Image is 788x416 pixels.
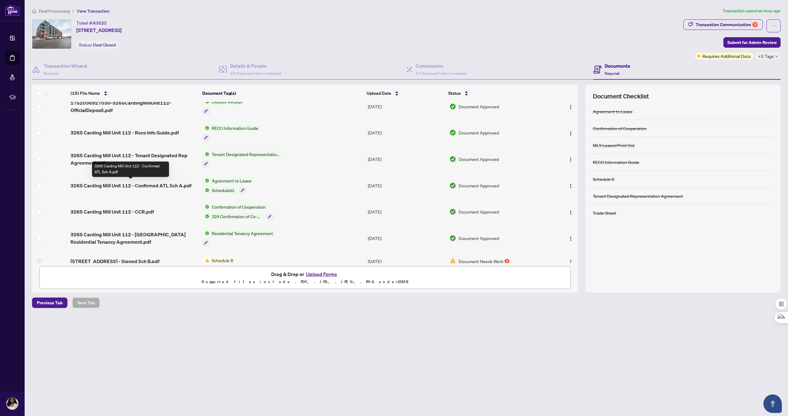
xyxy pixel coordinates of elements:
[209,187,237,194] span: Schedule(s)
[593,210,616,216] div: Trade Sheet
[449,258,456,265] img: Document Status
[271,270,339,278] span: Drag & Drop or
[568,105,573,110] img: Logo
[304,270,339,278] button: Upload Forms
[39,8,70,14] span: Deal Processing
[44,62,87,70] h4: Transaction Wizard
[200,85,364,102] th: Document Tag(s)
[449,182,456,189] img: Document Status
[566,181,576,190] button: Logo
[203,151,209,158] img: Status Icon
[70,152,198,166] span: 3265 Carding Mill Unit 112 - Tenant Designated Rep Agreement.pdf
[203,230,209,237] img: Status Icon
[763,394,782,413] button: Open asap
[203,257,236,264] button: Status IconSchedule B
[446,85,548,102] th: Status
[367,90,391,97] span: Upload Date
[70,208,154,215] span: 3265 Carding Mill Unit 112 - CCR.pdf
[568,210,573,215] img: Logo
[448,90,461,97] span: Status
[70,231,198,246] span: 3265 Carding Mill Unit 112 - [GEOGRAPHIC_DATA] Residential Tenancy Agreement.pdf
[72,7,74,14] li: /
[568,259,573,264] img: Logo
[566,102,576,111] button: Logo
[37,298,62,308] span: Previous Tab
[68,85,200,102] th: (15) File Name
[364,85,446,102] th: Upload Date
[449,129,456,136] img: Document Status
[76,19,107,26] div: Ticket #:
[593,108,633,115] div: Agreement to Lease
[593,176,614,182] div: Schedule B
[566,207,576,217] button: Logo
[365,225,447,251] td: [DATE]
[92,162,169,177] div: 3265 Carding Mill Unit 112 - Confirmed ATL Sch A.pdf
[209,213,264,220] span: 324 Confirmation of Co-operation and Representation - Tenant/Landlord
[365,146,447,172] td: [DATE]
[43,278,567,286] p: Supported files include .PDF, .JPG, .JPEG, .PNG under 25 MB
[230,71,281,76] span: 2/2 Required Fields Completed
[5,5,20,16] img: logo
[203,125,261,141] button: Status IconRECO Information Guide
[76,41,118,49] div: Status:
[70,90,100,97] span: (15) File Name
[70,258,159,265] span: [STREET_ADDRESS] - Signed Sch B.pdf
[593,193,683,199] div: Tenant Designated Representation Agreement
[365,93,447,120] td: [DATE]
[203,125,209,131] img: Status Icon
[203,177,254,194] button: Status IconAgreement to LeaseStatus IconSchedule(s)
[459,156,499,162] span: Document Approved
[605,71,619,76] span: Required
[209,257,236,264] span: Schedule B
[449,235,456,242] img: Document Status
[209,177,254,184] span: Agreement to Lease
[365,120,447,146] td: [DATE]
[70,99,198,114] span: 1752036927030-3265CardingMillUnit112-OfficialDeposit.pdf
[758,53,774,60] span: +2 Tags
[209,151,282,158] span: Tenant Designated Representation Agreement
[230,62,281,70] h4: Details & People
[568,157,573,162] img: Logo
[683,19,763,30] button: Transaction Communication3
[605,62,630,70] h4: Documents
[70,129,179,136] span: 3265 Carding Mill Unit 112 - Reco Info Guide.pdf
[723,37,781,48] button: Submit for Admin Review
[722,7,781,14] article: Transaction saved an hour ago
[32,20,71,49] img: IMG-W12116417_1.jpg
[70,182,191,189] span: 3265 Carding Mill Unit 112 - Confirmed ATL Sch A.pdf
[505,259,509,264] div: 1
[566,256,576,266] button: Logo
[702,53,751,59] span: Requires Additional Docs
[93,20,107,26] span: 43025
[76,26,122,34] span: [STREET_ADDRESS]
[416,71,467,76] span: 2/2 Required Fields Completed
[365,172,447,199] td: [DATE]
[203,98,245,115] button: Status IconDeposit Receipt
[6,398,18,410] img: Profile Icon
[566,128,576,138] button: Logo
[416,62,467,70] h4: Commission
[771,24,776,28] span: ellipsis
[593,159,639,166] div: RECO Information Guide
[77,8,110,14] span: View Transaction
[44,71,58,76] span: Required
[203,203,273,220] button: Status IconConfirmation of CooperationStatus Icon324 Confirmation of Co-operation and Representat...
[203,203,209,210] img: Status Icon
[593,92,649,101] span: Document Checklist
[32,9,36,13] span: home
[459,129,499,136] span: Document Approved
[203,151,282,167] button: Status IconTenant Designated Representation Agreement
[32,298,67,308] button: Previous Tab
[593,125,647,132] div: Confirmation of Cooperation
[568,236,573,241] img: Logo
[209,125,261,131] span: RECO Information Guide
[593,142,635,149] div: MLS Leased Print Out
[459,182,499,189] span: Document Approved
[449,103,456,110] img: Document Status
[459,258,503,265] span: Document Needs Work
[775,55,778,58] span: down
[566,154,576,164] button: Logo
[752,22,758,27] div: 3
[365,251,447,271] td: [DATE]
[203,213,209,220] img: Status Icon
